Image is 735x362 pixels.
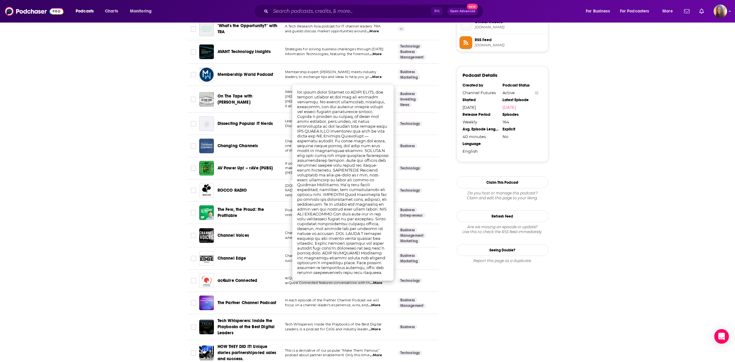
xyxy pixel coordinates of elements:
[369,52,382,57] span: ...More
[218,232,249,239] a: Channel Voices
[457,176,548,188] button: Claim This Podcast
[463,149,499,154] div: English
[463,141,499,146] div: Language
[199,92,214,107] a: On The Tape with Danny Moses
[191,72,196,77] span: Toggle select row
[101,6,122,16] a: Charts
[191,49,196,55] span: Toggle select row
[582,6,618,16] button: open menu
[199,183,214,198] a: ROCCO RADIO
[218,72,273,77] span: Membership World Podcast
[463,72,497,78] h3: Podcast Details
[218,93,278,105] a: On The Tape with [PERSON_NAME]
[459,36,546,49] a: RSS Feed[DOMAIN_NAME]
[398,121,423,126] a: Technology
[367,29,379,34] span: ...More
[218,23,278,35] a: "What's the Opportunity?" with TRA
[285,75,369,79] span: leaders, to exchange tips and ideas to help you gr
[398,278,423,283] a: Technology
[463,98,499,102] div: Started
[398,188,423,193] a: Technology
[398,27,405,31] p: --
[682,6,692,16] a: Show notifications dropdown
[218,121,273,127] a: Dissecting Popular IT Nerds
[535,90,539,95] button: Show Info
[285,348,379,353] span: This is a derivative of our popular "Make Them Famous"
[285,161,383,165] span: A podcast from a group of AV industry techie comics that
[105,7,118,16] span: Charts
[368,303,380,308] span: ...More
[398,166,423,171] a: Technology
[285,119,379,123] span: Leading IT into the future as a business force multiplier.
[459,18,546,31] a: Official Website[DOMAIN_NAME]
[5,5,63,17] a: Podchaser - Follow, Share and Rate Podcasts
[191,165,196,171] span: Toggle select row
[199,22,214,36] img: "What's the Opportunity?" with TRA
[714,329,729,344] div: Open Intercom Messenger
[714,5,727,18] img: User Profile
[199,228,214,243] img: Channel Voices
[218,318,275,335] span: Tech Whisperers: Inside the Playbooks of the Best Digital Leaders
[199,116,214,131] img: Dissecting Popular IT Nerds
[218,278,258,283] span: acQuire Connected
[199,139,214,153] img: Changing Channels
[398,91,417,96] a: Business
[370,281,382,286] span: ...More
[285,90,370,99] span: Welcome to the "On The Tape" podcast, hosted by [PERSON_NAME]
[463,105,499,110] div: [DATE]
[285,236,371,240] span: where we learn the ins and outs of partner ecosyst
[271,6,431,16] input: Search podcasts, credits, & more...
[199,44,214,59] a: AVANT Technology Insights
[285,298,379,302] span: In each episode of the Partner Channel Podcast we will
[285,52,369,56] span: Information Technologies, featuring the foremost
[475,43,546,48] span: feeds.soundcloud.com
[191,233,196,238] span: Toggle select row
[285,139,385,148] span: Channelnomics’s CEO and Chief Analyst [PERSON_NAME], one
[398,228,417,232] a: Business
[199,205,214,220] img: The Few, the Proud: the Profitable
[191,121,196,126] span: Toggle select row
[191,324,196,330] span: Toggle select row
[398,208,417,212] a: Business
[457,191,548,196] span: Do you host or manage this podcast?
[463,134,499,139] div: 40 minutes
[199,296,214,310] a: The Partner Channel Podcast
[285,124,369,128] span: Discover how IT Business Executives are impactin
[218,207,278,219] a: The Few, the Proud: the Profitable
[285,29,366,33] span: and guests discuss market opportunities around
[503,98,539,102] div: Latest Episode
[398,75,420,80] a: Marketing
[370,353,382,358] span: ...More
[218,344,278,362] a: HOW THEY DID IT! Unique stories partnerships-led sales and success.
[218,188,247,193] span: ROCCO RADIO
[218,49,271,54] span: AVANT Technology Insights
[285,213,365,217] span: online business owners for their tips on success
[398,233,426,238] a: Management
[218,165,273,171] span: AV Power Up! – rAVe [PUBS]
[398,239,420,243] a: Marketing
[199,161,214,176] a: AV Power Up! – rAVe [PUBS]
[369,75,382,80] span: ...More
[199,346,214,360] img: HOW THEY DID IT! Unique stories partnerships-led sales and success.
[398,55,426,60] a: Management
[285,327,368,331] span: Leaders, is a podcast for CxOs and industry leader
[191,188,196,193] span: Toggle select row
[126,6,160,16] button: open menu
[199,273,214,288] img: acQuire Connected
[398,49,417,54] a: Business
[398,350,423,355] a: Technology
[285,47,384,51] span: Strategies for solving business challenges through [DATE]
[130,7,152,16] span: Monitoring
[199,251,214,266] img: Channel Edge
[662,7,673,16] span: More
[431,7,442,15] span: ⌘ K
[620,7,649,16] span: For Podcasters
[76,7,94,16] span: Podcasts
[285,353,369,357] span: podcast about partner enablement. Only this time
[218,143,258,149] a: Changing Channels
[218,165,273,171] a: AV Power Up! – rAVe [PUBS]
[463,127,499,132] div: Avg. Episode Length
